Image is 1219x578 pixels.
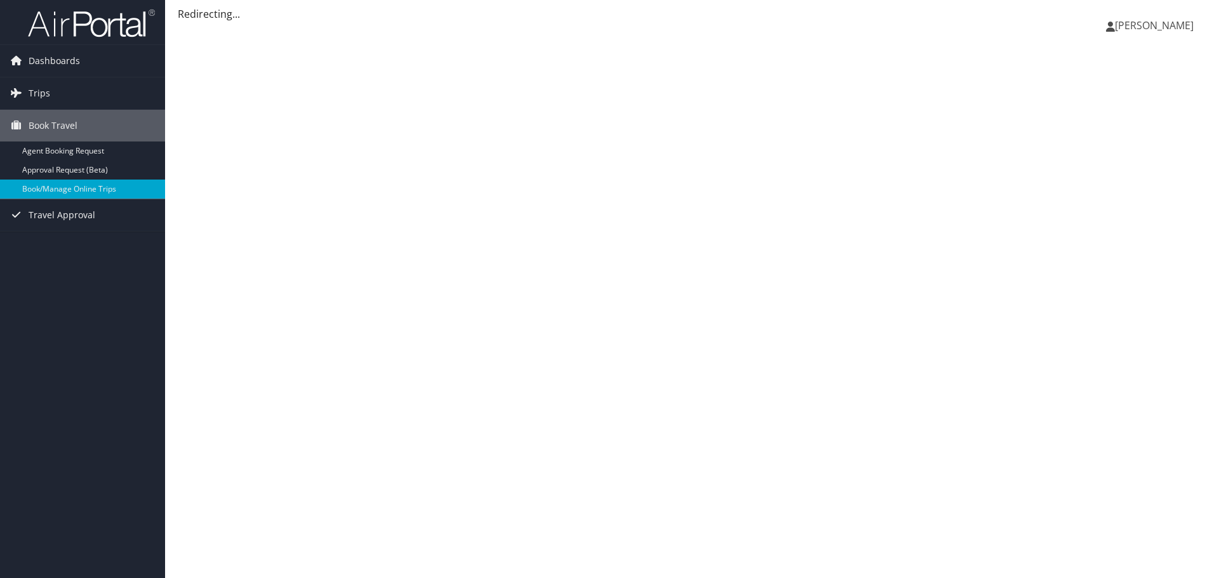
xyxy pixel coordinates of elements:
[29,77,50,109] span: Trips
[1106,6,1206,44] a: [PERSON_NAME]
[29,110,77,141] span: Book Travel
[178,6,1206,22] div: Redirecting...
[1115,18,1194,32] span: [PERSON_NAME]
[28,8,155,38] img: airportal-logo.png
[29,45,80,77] span: Dashboards
[29,199,95,231] span: Travel Approval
